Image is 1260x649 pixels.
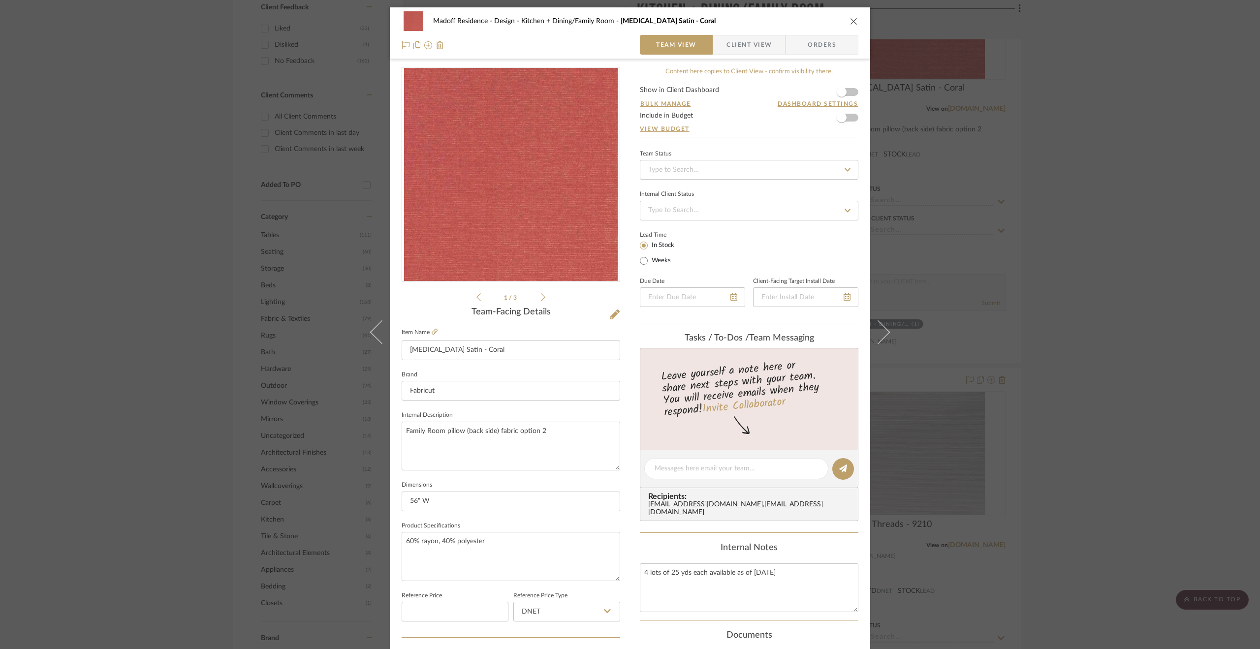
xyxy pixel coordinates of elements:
[402,68,620,281] div: 0
[402,372,417,377] label: Brand
[402,492,620,511] input: Enter the dimensions of this item
[640,287,745,307] input: Enter Due Date
[402,11,425,31] img: e8529ab9-6338-45e1-848e-a04489be914f_48x40.jpg
[640,152,671,156] div: Team Status
[777,99,858,108] button: Dashboard Settings
[640,201,858,220] input: Type to Search…
[402,413,453,418] label: Internal Description
[850,17,858,26] button: close
[621,18,716,25] span: [MEDICAL_DATA] Satin - Coral
[640,630,858,641] div: Documents
[402,307,620,318] div: Team-Facing Details
[685,334,749,342] span: Tasks / To-Dos /
[650,256,671,265] label: Weeks
[402,381,620,401] input: Enter Brand
[726,35,772,55] span: Client View
[640,279,664,284] label: Due Date
[702,394,786,418] a: Invite Collaborator
[433,18,521,25] span: Madoff Residence - Design
[504,295,509,301] span: 1
[402,593,442,598] label: Reference Price
[640,239,691,267] mat-radio-group: Select item type
[640,160,858,180] input: Type to Search…
[404,68,618,281] img: e8529ab9-6338-45e1-848e-a04489be914f_436x436.jpg
[648,501,854,517] div: [EMAIL_ADDRESS][DOMAIN_NAME] , [EMAIL_ADDRESS][DOMAIN_NAME]
[402,340,620,360] input: Enter Item Name
[640,230,691,239] label: Lead Time
[640,192,694,197] div: Internal Client Status
[402,524,460,528] label: Product Specifications
[640,333,858,344] div: team Messaging
[650,241,674,250] label: In Stock
[521,18,621,25] span: Kitchen + Dining/Family Room
[436,41,444,49] img: Remove from project
[640,543,858,554] div: Internal Notes
[513,295,518,301] span: 3
[797,35,847,55] span: Orders
[640,125,858,133] a: View Budget
[402,328,438,337] label: Item Name
[648,492,854,501] span: Recipients:
[513,593,567,598] label: Reference Price Type
[753,279,835,284] label: Client-Facing Target Install Date
[402,483,432,488] label: Dimensions
[509,295,513,301] span: /
[656,35,696,55] span: Team View
[640,99,692,108] button: Bulk Manage
[753,287,858,307] input: Enter Install Date
[640,67,858,77] div: Content here copies to Client View - confirm visibility there.
[639,355,860,421] div: Leave yourself a note here or share next steps with your team. You will receive emails when they ...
